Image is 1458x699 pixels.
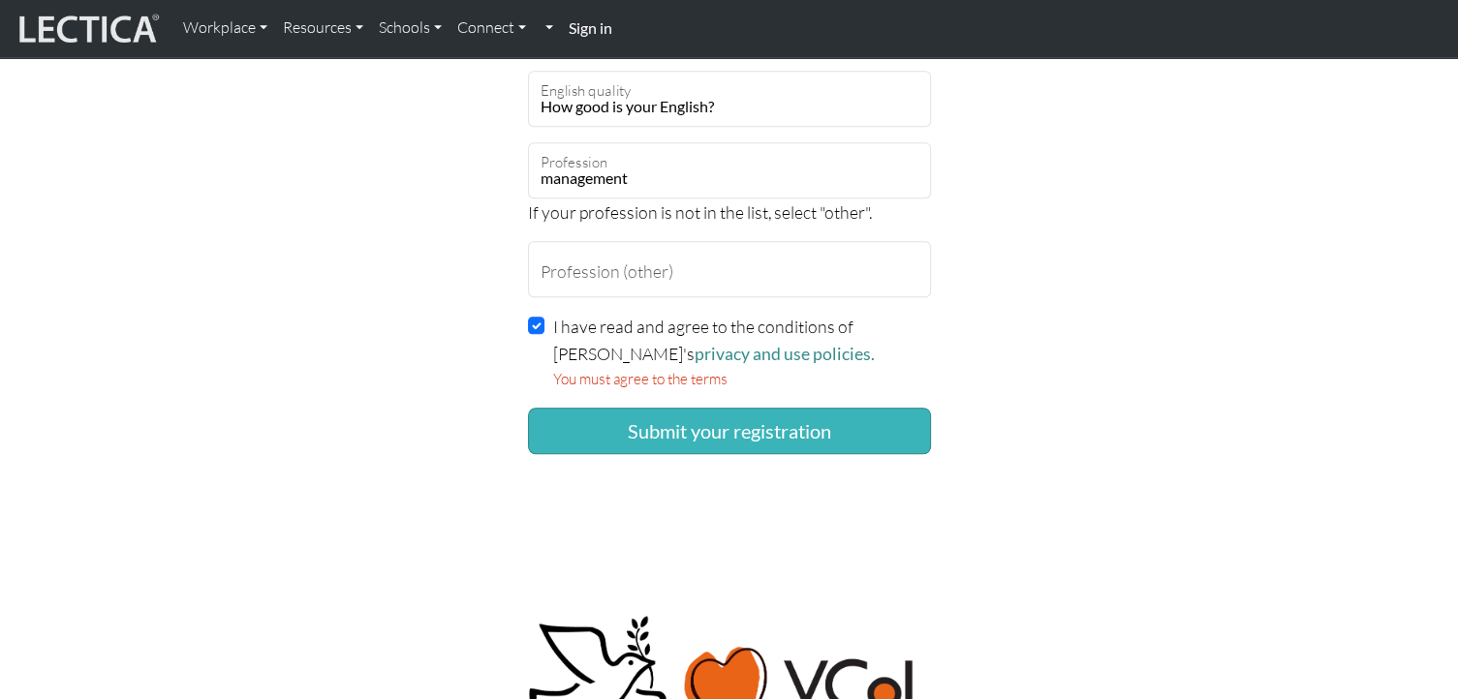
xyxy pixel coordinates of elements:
[371,8,450,48] a: Schools
[695,344,875,364] a: privacy and use policies.
[15,11,160,47] img: lecticalive
[569,18,612,37] strong: Sign in
[528,408,931,454] button: Submit your registration
[275,8,371,48] a: Resources
[450,8,534,48] a: Connect
[175,8,275,48] a: Workplace
[553,368,931,392] p: You must agree to the terms
[528,241,931,297] input: Profession (other)
[553,313,931,368] label: I have read and agree to the conditions of [PERSON_NAME]'s
[561,8,620,49] a: Sign in
[528,201,872,223] span: If your profession is not in the list, select "other".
